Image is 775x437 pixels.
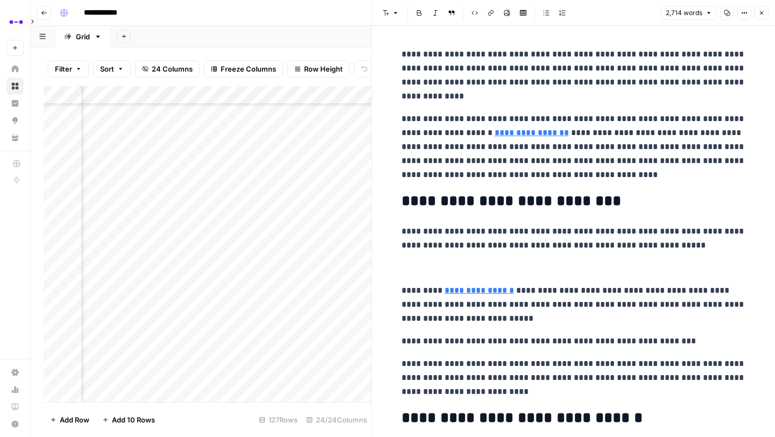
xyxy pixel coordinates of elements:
button: Add 10 Rows [96,411,161,428]
img: Abacum Logo [6,12,26,32]
div: 127 Rows [255,411,302,428]
button: 24 Columns [135,60,200,77]
span: Row Height [304,64,343,74]
button: Freeze Columns [204,60,283,77]
span: Add 10 Rows [112,414,155,425]
a: Insights [6,95,24,112]
a: Your Data [6,129,24,146]
span: Filter [55,64,72,74]
button: Undo [354,60,396,77]
a: Grid [55,26,111,47]
a: Opportunities [6,112,24,129]
a: Settings [6,364,24,381]
div: 24/24 Columns [302,411,371,428]
a: Usage [6,381,24,398]
button: Sort [93,60,131,77]
span: 24 Columns [152,64,193,74]
a: Learning Hub [6,398,24,415]
button: Workspace: Abacum [6,9,24,36]
a: Browse [6,77,24,95]
button: Filter [48,60,89,77]
span: 2,714 words [666,8,702,18]
button: 2,714 words [661,6,717,20]
button: Add Row [44,411,96,428]
a: Home [6,60,24,77]
div: Grid [76,31,90,42]
span: Freeze Columns [221,64,276,74]
button: Help + Support [6,415,24,433]
button: Row Height [287,60,350,77]
span: Add Row [60,414,89,425]
span: Sort [100,64,114,74]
